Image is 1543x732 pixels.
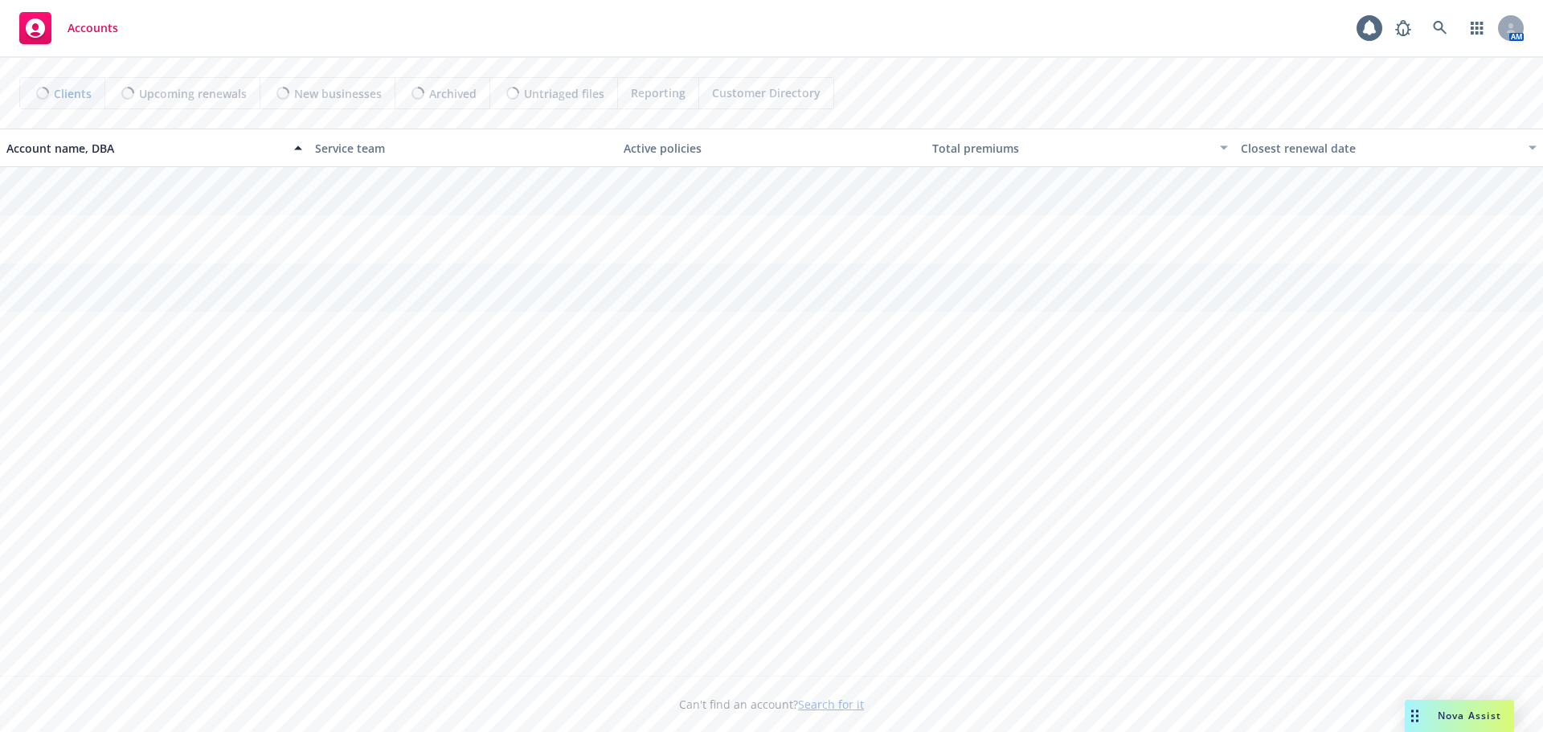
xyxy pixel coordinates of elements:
div: Total premiums [932,140,1210,157]
div: Closest renewal date [1241,140,1519,157]
div: Account name, DBA [6,140,284,157]
button: Nova Assist [1405,700,1514,732]
span: Clients [54,85,92,102]
span: Customer Directory [712,84,821,101]
span: Reporting [631,84,686,101]
span: Archived [429,85,477,102]
span: Untriaged files [524,85,604,102]
div: Active policies [624,140,919,157]
div: Drag to move [1405,700,1425,732]
a: Switch app [1461,12,1493,44]
span: Upcoming renewals [139,85,247,102]
a: Search [1424,12,1456,44]
div: Service team [315,140,611,157]
span: Accounts [68,22,118,35]
button: Total premiums [926,129,1234,167]
span: New businesses [294,85,382,102]
a: Search for it [798,697,864,712]
button: Active policies [617,129,926,167]
button: Service team [309,129,617,167]
button: Closest renewal date [1234,129,1543,167]
a: Accounts [13,6,125,51]
span: Nova Assist [1438,709,1501,722]
span: Can't find an account? [679,696,864,713]
a: Report a Bug [1387,12,1419,44]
